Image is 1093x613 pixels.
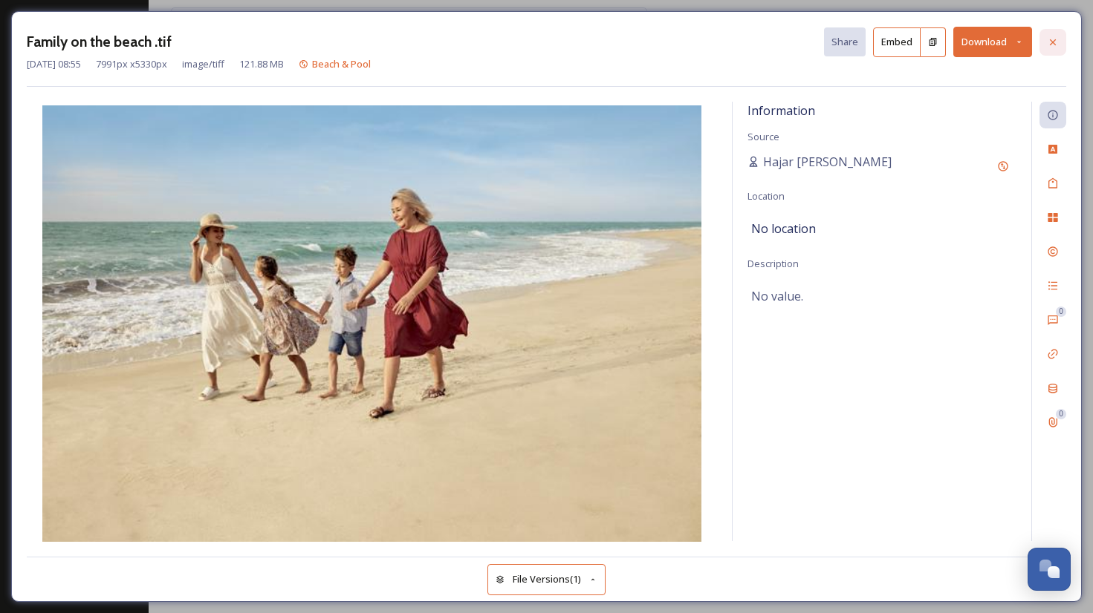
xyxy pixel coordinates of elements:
[239,57,284,71] span: 121.88 MB
[953,27,1032,57] button: Download
[1056,409,1066,419] div: 0
[751,287,803,305] span: No value.
[824,27,866,56] button: Share
[751,220,816,237] span: No location
[27,105,717,545] img: 8008ba6d-c725-4a2b-bd18-18ec31289e7d.jpg
[1056,306,1066,317] div: 0
[747,189,785,203] span: Location
[27,31,172,53] h3: Family on the beach .tif
[747,257,799,270] span: Description
[487,564,606,594] button: File Versions(1)
[747,130,779,143] span: Source
[96,57,167,71] span: 7991 px x 5330 px
[182,57,224,71] span: image/tiff
[1028,548,1071,591] button: Open Chat
[312,57,371,71] span: Beach & Pool
[873,27,921,57] button: Embed
[27,57,81,71] span: [DATE] 08:55
[747,102,815,119] span: Information
[763,153,892,171] span: Hajar [PERSON_NAME]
